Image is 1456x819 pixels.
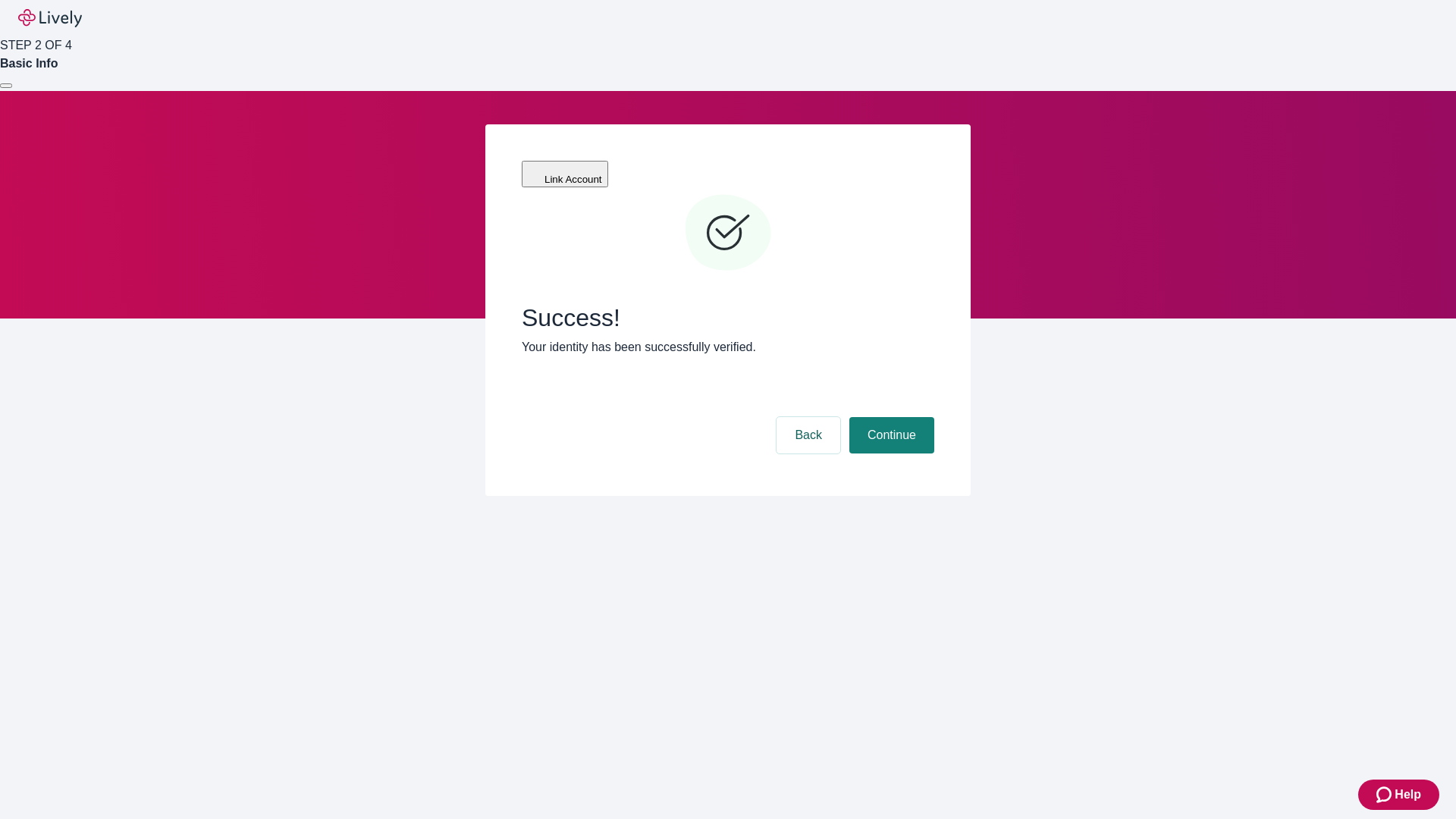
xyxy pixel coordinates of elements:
span: Help [1395,786,1421,804]
img: Lively [18,9,82,27]
button: Zendesk support iconHelp [1358,780,1439,810]
svg: Checkmark icon [682,188,773,279]
button: Link Account [522,161,608,187]
p: Your identity has been successfully verified. [522,338,934,356]
span: Success! [522,303,934,332]
svg: Zendesk support icon [1376,786,1395,804]
button: Back [777,417,840,453]
button: Continue [849,417,934,453]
